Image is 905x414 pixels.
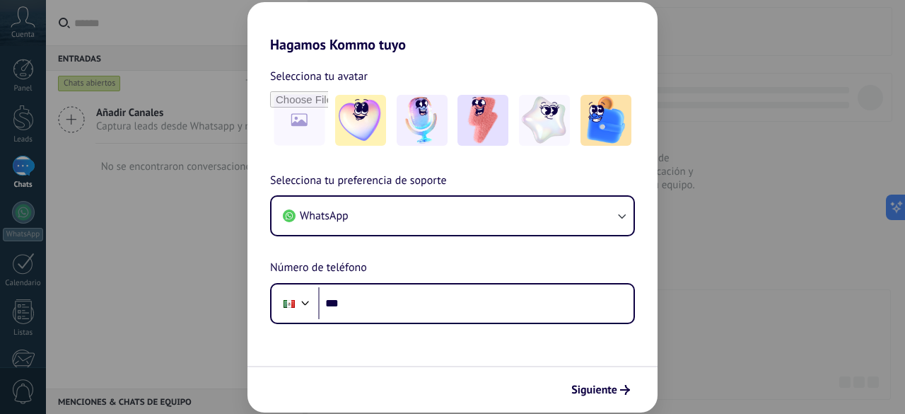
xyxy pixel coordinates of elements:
button: Siguiente [565,378,636,402]
span: WhatsApp [300,209,349,223]
span: Selecciona tu preferencia de soporte [270,172,447,190]
h2: Hagamos Kommo tuyo [247,2,658,53]
button: WhatsApp [271,197,633,235]
img: -4.jpeg [519,95,570,146]
img: -1.jpeg [335,95,386,146]
span: Selecciona tu avatar [270,67,368,86]
img: -5.jpeg [580,95,631,146]
span: Número de teléfono [270,259,367,277]
span: Siguiente [571,385,617,395]
img: -3.jpeg [457,95,508,146]
div: Mexico: + 52 [276,289,303,318]
img: -2.jpeg [397,95,448,146]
